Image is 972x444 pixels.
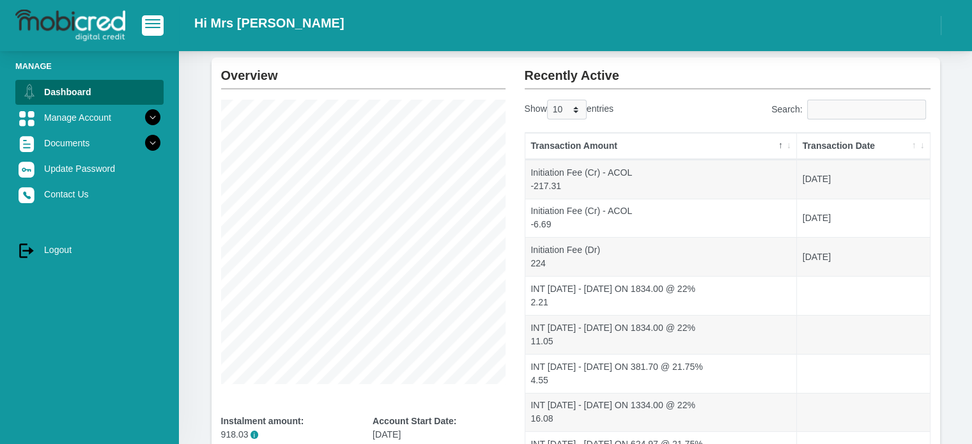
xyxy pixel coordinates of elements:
[15,182,164,206] a: Contact Us
[797,237,930,276] td: [DATE]
[221,428,354,441] p: 918.03
[797,199,930,238] td: [DATE]
[807,100,926,119] input: Search:
[525,354,797,393] td: INT [DATE] - [DATE] ON 381.70 @ 21.75% 4.55
[771,100,930,119] label: Search:
[15,10,125,42] img: logo-mobicred.svg
[373,416,456,426] b: Account Start Date:
[525,100,613,119] label: Show entries
[15,238,164,262] a: Logout
[525,237,797,276] td: Initiation Fee (Dr) 224
[15,157,164,181] a: Update Password
[525,315,797,354] td: INT [DATE] - [DATE] ON 1834.00 @ 22% 11.05
[525,160,797,199] td: Initiation Fee (Cr) - ACOL -217.31
[373,415,505,441] div: [DATE]
[797,160,930,199] td: [DATE]
[194,15,344,31] h2: Hi Mrs [PERSON_NAME]
[15,60,164,72] li: Manage
[15,131,164,155] a: Documents
[525,57,930,83] h2: Recently Active
[15,105,164,130] a: Manage Account
[525,133,797,160] th: Transaction Amount: activate to sort column descending
[797,133,930,160] th: Transaction Date: activate to sort column ascending
[525,276,797,315] td: INT [DATE] - [DATE] ON 1834.00 @ 22% 2.21
[221,416,304,426] b: Instalment amount:
[525,393,797,432] td: INT [DATE] - [DATE] ON 1334.00 @ 22% 16.08
[221,57,505,83] h2: Overview
[547,100,587,119] select: Showentries
[15,80,164,104] a: Dashboard
[525,199,797,238] td: Initiation Fee (Cr) - ACOL -6.69
[251,431,259,439] span: i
